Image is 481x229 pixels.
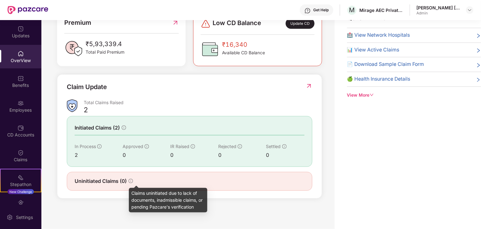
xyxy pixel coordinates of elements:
[416,5,460,11] div: [PERSON_NAME] [PERSON_NAME]
[304,8,311,14] img: svg+xml;base64,PHN2ZyBpZD0iSGVscC0zMngzMiIgeG1sbnM9Imh0dHA6Ly93d3cudzMub3JnLzIwMDAvc3ZnIiB3aWR0aD...
[18,100,24,106] img: svg+xml;base64,PHN2ZyBpZD0iRW1wbG95ZWVzIiB4bWxucz0iaHR0cDovL3d3dy53My5vcmcvMjAwMC9zdmciIHdpZHRoPS...
[75,144,96,149] span: In Process
[67,99,77,112] img: ClaimsSummaryIcon
[476,77,481,83] span: right
[18,174,24,181] img: svg+xml;base64,PHN2ZyB4bWxucz0iaHR0cDovL3d3dy53My5vcmcvMjAwMC9zdmciIHdpZHRoPSIyMSIgaGVpZ2h0PSIyMC...
[64,39,83,58] img: PaidPremiumIcon
[170,144,189,149] span: IR Raised
[476,62,481,68] span: right
[84,99,312,105] div: Total Claims Raised
[201,40,219,59] img: CDBalanceIcon
[67,82,107,92] div: Claim Update
[282,144,287,149] span: info-circle
[145,144,149,149] span: info-circle
[222,50,265,56] span: Available CD Balance
[86,39,125,49] span: ₹5,93,339.4
[8,6,48,14] img: New Pazcare Logo
[14,214,35,221] div: Settings
[347,75,410,83] span: 🍏 Health Insurance Details
[8,189,34,194] div: New Challenge
[467,8,472,13] img: svg+xml;base64,PHN2ZyBpZD0iRHJvcGRvd24tMzJ4MzIiIHhtbG5zPSJodHRwOi8vd3d3LnczLm9yZy8yMDAwL3N2ZyIgd2...
[1,181,41,188] div: Stepathon
[476,33,481,39] span: right
[313,8,329,13] div: Get Help
[18,150,24,156] img: svg+xml;base64,PHN2ZyBpZD0iQ2xhaW0iIHhtbG5zPSJodHRwOi8vd3d3LnczLm9yZy8yMDAwL3N2ZyIgd2lkdGg9IjIwIi...
[75,151,123,159] div: 2
[18,125,24,131] img: svg+xml;base64,PHN2ZyBpZD0iQ0RfQWNjb3VudHMiIGRhdGEtbmFtZT0iQ0QgQWNjb3VudHMiIHhtbG5zPSJodHRwOi8vd3...
[170,151,218,159] div: 0
[347,31,410,39] span: 🏥 View Network Hospitals
[347,92,481,99] div: View More
[75,124,120,132] span: Initiated Claims (2)
[416,11,460,16] div: Admin
[238,144,242,149] span: info-circle
[476,47,481,54] span: right
[359,7,403,13] div: Mirage AEC Private Limited
[222,40,265,50] span: ₹16,340
[306,83,312,89] img: RedirectIcon
[97,144,102,149] span: info-circle
[191,144,195,149] span: info-circle
[266,144,281,149] span: Settled
[218,151,266,159] div: 0
[123,144,143,149] span: Approved
[18,51,24,57] img: svg+xml;base64,PHN2ZyBpZD0iSG9tZSIgeG1sbnM9Imh0dHA6Ly93d3cudzMub3JnLzIwMDAvc3ZnIiB3aWR0aD0iMjAiIG...
[347,61,424,68] span: 📄 Download Sample Claim Form
[129,179,133,183] span: info-circle
[172,18,179,28] img: RedirectIcon
[86,49,125,56] span: Total Paid Premium
[122,125,126,130] span: info-circle
[75,177,127,185] span: Uninitiated Claims (0)
[370,93,374,97] span: down
[129,188,207,212] div: Claims uninitiated due to lack of documents, inadmissible claims, or pending Pazcare's verification
[18,199,24,205] img: svg+xml;base64,PHN2ZyBpZD0iRW5kb3JzZW1lbnRzIiB4bWxucz0iaHR0cDovL3d3dy53My5vcmcvMjAwMC9zdmciIHdpZH...
[286,18,314,29] div: Update CD
[213,18,261,29] span: Low CD Balance
[7,214,13,221] img: svg+xml;base64,PHN2ZyBpZD0iU2V0dGluZy0yMHgyMCIgeG1sbnM9Imh0dHA6Ly93d3cudzMub3JnLzIwMDAvc3ZnIiB3aW...
[201,19,211,29] img: svg+xml;base64,PHN2ZyBpZD0iRGFuZ2VyLTMyeDMyIiB4bWxucz0iaHR0cDovL3d3dy53My5vcmcvMjAwMC9zdmciIHdpZH...
[349,6,355,14] span: M
[64,18,91,28] span: Premium
[347,46,399,54] span: 📊 View Active Claims
[84,105,88,114] div: 2
[123,151,171,159] div: 0
[18,26,24,32] img: svg+xml;base64,PHN2ZyBpZD0iVXBkYXRlZCIgeG1sbnM9Imh0dHA6Ly93d3cudzMub3JnLzIwMDAvc3ZnIiB3aWR0aD0iMj...
[218,144,236,149] span: Rejected
[18,75,24,82] img: svg+xml;base64,PHN2ZyBpZD0iQmVuZWZpdHMiIHhtbG5zPSJodHRwOi8vd3d3LnczLm9yZy8yMDAwL3N2ZyIgd2lkdGg9Ij...
[266,151,304,159] div: 0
